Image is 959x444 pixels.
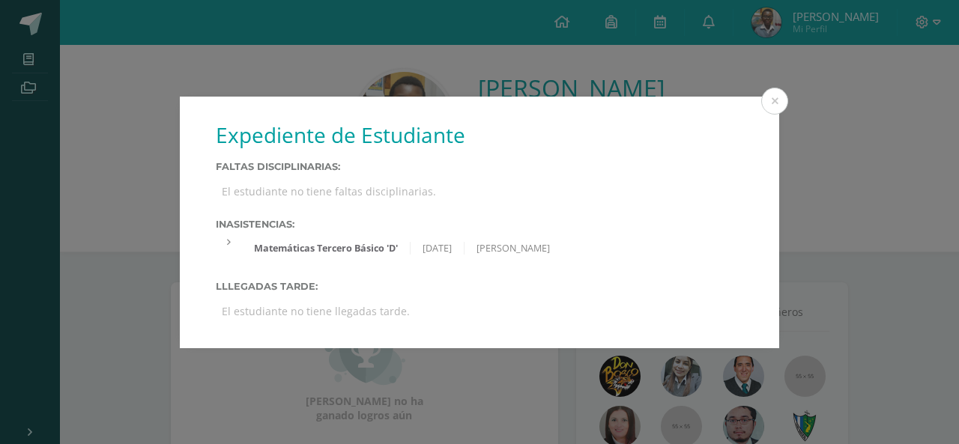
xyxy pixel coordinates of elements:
[216,298,743,324] div: El estudiante no tiene llegadas tarde.
[465,242,562,255] div: [PERSON_NAME]
[216,178,743,204] div: El estudiante no tiene faltas disciplinarias.
[216,121,743,149] h1: Expediente de Estudiante
[216,219,743,230] label: Inasistencias:
[216,281,743,292] label: Lllegadas tarde:
[411,242,465,255] div: [DATE]
[761,88,788,115] button: Close (Esc)
[216,161,743,172] label: Faltas Disciplinarias:
[242,242,411,255] div: Matemáticas Tercero Básico 'D'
